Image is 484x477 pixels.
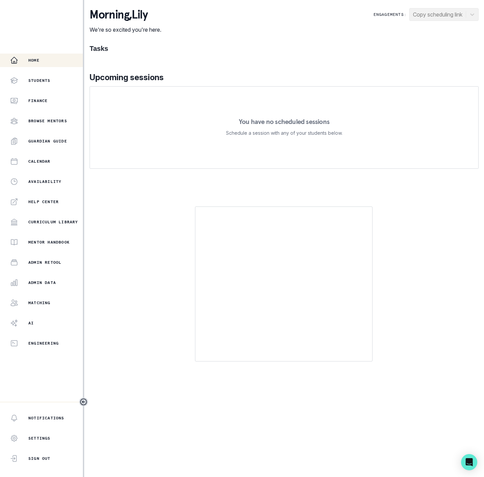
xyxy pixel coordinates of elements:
div: Open Intercom Messenger [461,454,477,470]
p: Schedule a session with any of your students below. [226,129,343,137]
p: Upcoming sessions [90,71,479,84]
p: Finance [28,98,47,103]
p: You have no scheduled sessions [239,118,329,125]
p: Browse Mentors [28,118,67,124]
p: Notifications [28,415,64,421]
p: Mentor Handbook [28,240,70,245]
p: Engagements: [374,12,407,17]
p: Guardian Guide [28,138,67,144]
p: Admin Retool [28,260,61,265]
button: Toggle sidebar [79,397,88,406]
h1: Tasks [90,44,479,53]
p: Availability [28,179,61,184]
p: Calendar [28,159,51,164]
p: Students [28,78,51,83]
p: Sign Out [28,456,51,461]
p: Matching [28,300,51,306]
p: Curriculum Library [28,219,78,225]
p: Settings [28,436,51,441]
p: Help Center [28,199,59,204]
p: Home [28,58,39,63]
p: We're so excited you're here. [90,26,161,34]
p: AI [28,320,34,326]
p: morning , Lily [90,8,161,22]
p: Engineering [28,341,59,346]
p: Admin Data [28,280,56,285]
